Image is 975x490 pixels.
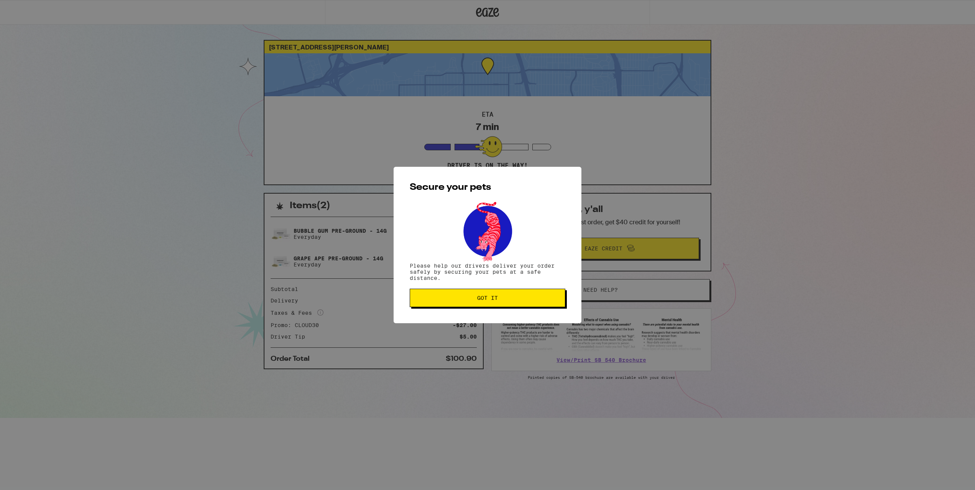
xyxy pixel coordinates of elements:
span: Hi. Need any help? [5,5,55,12]
span: Got it [477,295,498,301]
h2: Secure your pets [410,183,565,192]
button: Got it [410,289,565,307]
img: pets [456,200,519,263]
p: Please help our drivers deliver your order safely by securing your pets at a safe distance. [410,263,565,281]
